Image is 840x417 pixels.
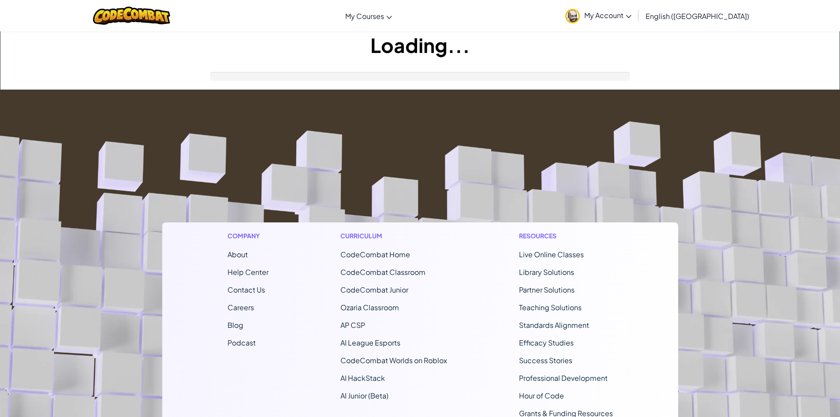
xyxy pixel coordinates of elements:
a: CodeCombat Junior [340,285,408,294]
a: Live Online Classes [519,250,584,259]
a: AP CSP [340,320,365,330]
a: Success Stories [519,356,572,365]
a: CodeCombat Classroom [340,267,426,277]
span: CodeCombat Home [340,250,410,259]
a: Efficacy Studies [519,338,574,347]
h1: Resources [519,231,613,240]
a: My Courses [341,4,396,28]
img: avatar [565,9,580,23]
a: Careers [228,303,254,312]
span: Contact Us [228,285,265,294]
a: AI HackStack [340,373,385,383]
a: Library Solutions [519,267,574,277]
a: AI Junior (Beta) [340,391,388,400]
h1: Loading... [0,31,840,59]
span: My Courses [345,11,384,21]
a: AI League Esports [340,338,400,347]
a: My Account [561,2,636,30]
a: Teaching Solutions [519,303,582,312]
a: Blog [228,320,243,330]
a: Hour of Code [519,391,564,400]
a: Professional Development [519,373,608,383]
a: Help Center [228,267,269,277]
a: Standards Alignment [519,320,589,330]
img: CodeCombat logo [93,7,170,25]
a: Partner Solutions [519,285,575,294]
a: Ozaria Classroom [340,303,399,312]
h1: Company [228,231,269,240]
span: My Account [584,11,631,20]
span: English ([GEOGRAPHIC_DATA]) [646,11,749,21]
a: About [228,250,248,259]
h1: Curriculum [340,231,447,240]
a: Podcast [228,338,256,347]
a: CodeCombat Worlds on Roblox [340,356,447,365]
a: English ([GEOGRAPHIC_DATA]) [641,4,754,28]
